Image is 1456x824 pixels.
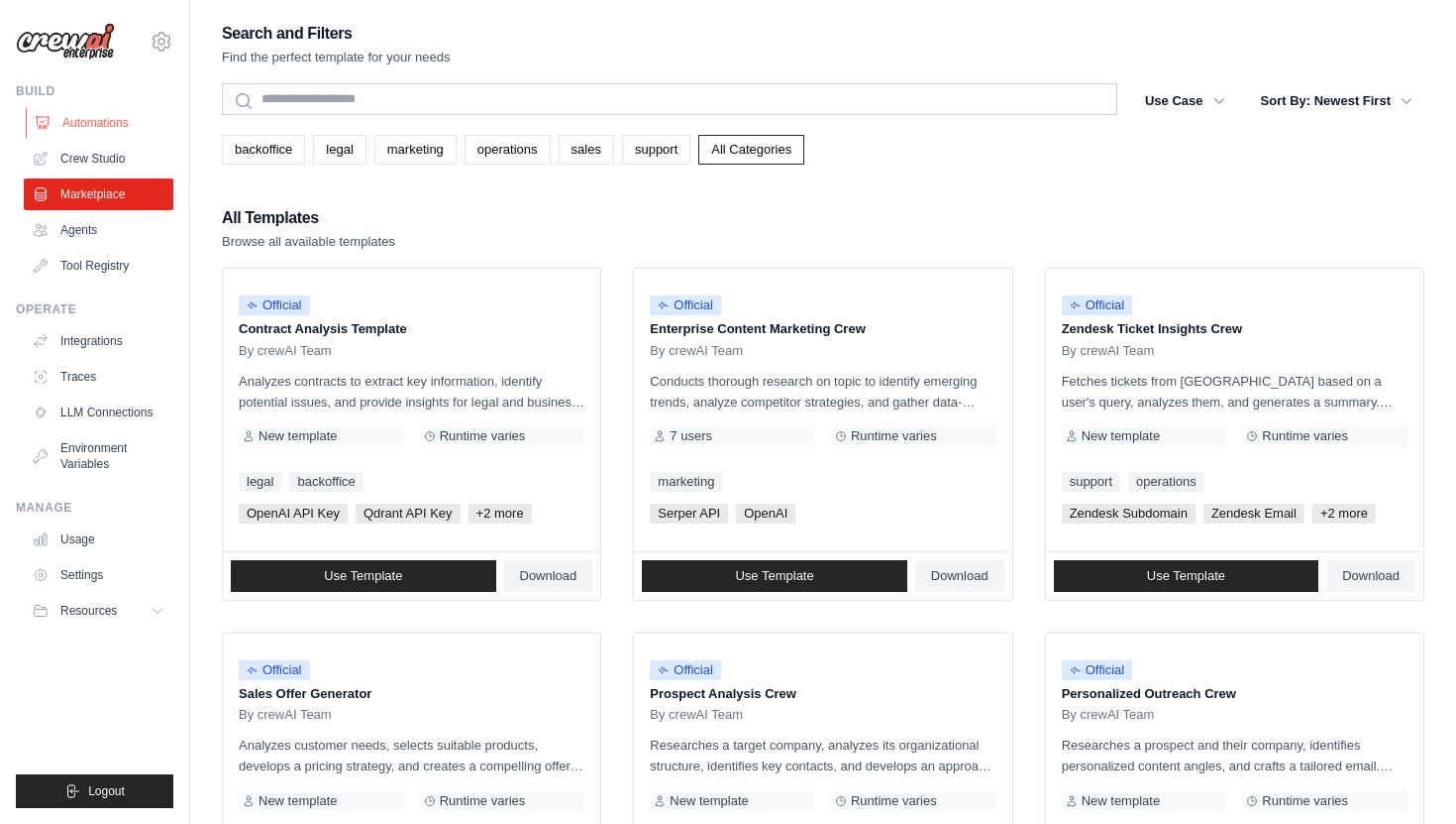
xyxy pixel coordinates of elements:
span: Official [1062,295,1133,315]
p: Enterprise Content Marketing Crew [650,319,995,339]
span: Official [239,295,310,315]
p: Browse all available templates [222,232,395,252]
p: Find the perfect template for your needs [222,48,451,67]
a: legal [239,472,281,492]
span: New template [670,793,748,809]
span: By crewAI Team [1062,343,1155,359]
a: Download [915,560,1004,592]
span: Download [1342,568,1400,584]
p: Prospect Analysis Crew [650,684,995,704]
button: Resources [24,595,173,627]
span: Serper API [650,504,728,524]
a: Use Template [231,560,496,592]
span: Download [520,568,577,584]
button: Sort By: Newest First [1249,83,1424,119]
span: Download [931,568,988,584]
span: New template [1082,793,1160,809]
span: Official [239,660,310,680]
span: Use Template [324,568,402,584]
span: Official [1062,660,1133,680]
span: Use Template [1147,568,1225,584]
span: Qdrant API Key [356,504,461,524]
a: LLM Connections [24,397,173,428]
p: Researches a prospect and their company, identifies personalized content angles, and crafts a tai... [1062,735,1407,776]
a: backoffice [289,472,363,492]
a: sales [559,135,614,165]
p: Analyzes contracts to extract key information, identify potential issues, and provide insights fo... [239,371,584,412]
span: Official [650,660,721,680]
a: Environment Variables [24,432,173,480]
span: Zendesk Subdomain [1062,504,1196,524]
span: By crewAI Team [239,707,332,723]
a: Download [1326,560,1415,592]
span: New template [1082,428,1160,444]
span: New template [259,793,337,809]
span: By crewAI Team [239,343,332,359]
a: Marketplace [24,178,173,210]
a: legal [313,135,365,165]
span: Use Template [735,568,813,584]
span: Runtime varies [851,793,937,809]
span: By crewAI Team [650,707,743,723]
a: Traces [24,361,173,393]
span: +2 more [1312,504,1376,524]
a: marketing [650,472,722,492]
a: operations [1128,472,1204,492]
a: support [622,135,690,165]
span: +2 more [468,504,532,524]
span: Runtime varies [440,428,526,444]
div: Manage [16,500,173,516]
a: operations [465,135,551,165]
p: Sales Offer Generator [239,684,584,704]
span: Runtime varies [1262,428,1348,444]
span: OpenAI [736,504,795,524]
a: Tool Registry [24,250,173,282]
p: Zendesk Ticket Insights Crew [1062,319,1407,339]
a: Use Template [642,560,907,592]
span: Official [650,295,721,315]
h2: Search and Filters [222,20,451,48]
span: Resources [60,603,117,619]
span: By crewAI Team [1062,707,1155,723]
a: backoffice [222,135,305,165]
span: Runtime varies [1262,793,1348,809]
a: Crew Studio [24,143,173,175]
a: Download [504,560,593,592]
span: New template [259,428,337,444]
a: Settings [24,559,173,591]
h2: All Templates [222,204,395,232]
span: Logout [88,783,125,799]
p: Analyzes customer needs, selects suitable products, develops a pricing strategy, and creates a co... [239,735,584,776]
span: OpenAI API Key [239,504,348,524]
span: 7 users [670,428,712,444]
a: All Categories [698,135,804,165]
a: support [1062,472,1120,492]
p: Conducts thorough research on topic to identify emerging trends, analyze competitor strategies, a... [650,371,995,412]
span: Runtime varies [851,428,937,444]
p: Personalized Outreach Crew [1062,684,1407,704]
a: Use Template [1054,560,1319,592]
img: Logo [16,23,115,60]
p: Fetches tickets from [GEOGRAPHIC_DATA] based on a user's query, analyzes them, and generates a su... [1062,371,1407,412]
a: Automations [26,107,175,139]
p: Researches a target company, analyzes its organizational structure, identifies key contacts, and ... [650,735,995,776]
a: Agents [24,214,173,246]
p: Contract Analysis Template [239,319,584,339]
span: By crewAI Team [650,343,743,359]
div: Operate [16,301,173,317]
a: Usage [24,524,173,555]
div: Build [16,83,173,99]
button: Use Case [1133,83,1237,119]
span: Runtime varies [440,793,526,809]
button: Logout [16,774,173,808]
a: marketing [374,135,457,165]
a: Integrations [24,325,173,357]
span: Zendesk Email [1203,504,1304,524]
